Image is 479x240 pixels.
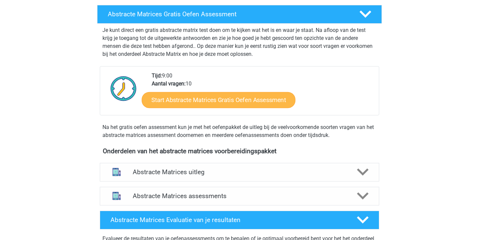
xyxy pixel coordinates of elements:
[97,211,382,229] a: Abstracte Matrices Evaluatie van je resultaten
[147,72,379,115] div: 9:00 10
[108,187,125,204] img: abstracte matrices assessments
[108,10,349,18] h4: Abstracte Matrices Gratis Oefen Assessment
[110,216,346,224] h4: Abstracte Matrices Evaluatie van je resultaten
[152,80,186,87] b: Aantal vragen:
[142,92,295,108] a: Start Abstracte Matrices Gratis Oefen Assessment
[133,168,346,176] h4: Abstracte Matrices uitleg
[107,72,140,105] img: Klok
[97,163,382,181] a: uitleg Abstracte Matrices uitleg
[102,26,377,58] p: Je kunt direct een gratis abstracte matrix test doen om te kijken wat het is en waar je staat. Na...
[133,192,346,200] h4: Abstracte Matrices assessments
[103,147,376,155] h4: Onderdelen van het abstracte matrices voorbereidingspakket
[97,187,382,205] a: assessments Abstracte Matrices assessments
[94,5,385,24] a: Abstracte Matrices Gratis Oefen Assessment
[152,72,162,79] b: Tijd:
[100,123,379,139] div: Na het gratis oefen assessment kun je met het oefenpakket de uitleg bij de veelvoorkomende soorte...
[108,164,125,180] img: abstracte matrices uitleg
